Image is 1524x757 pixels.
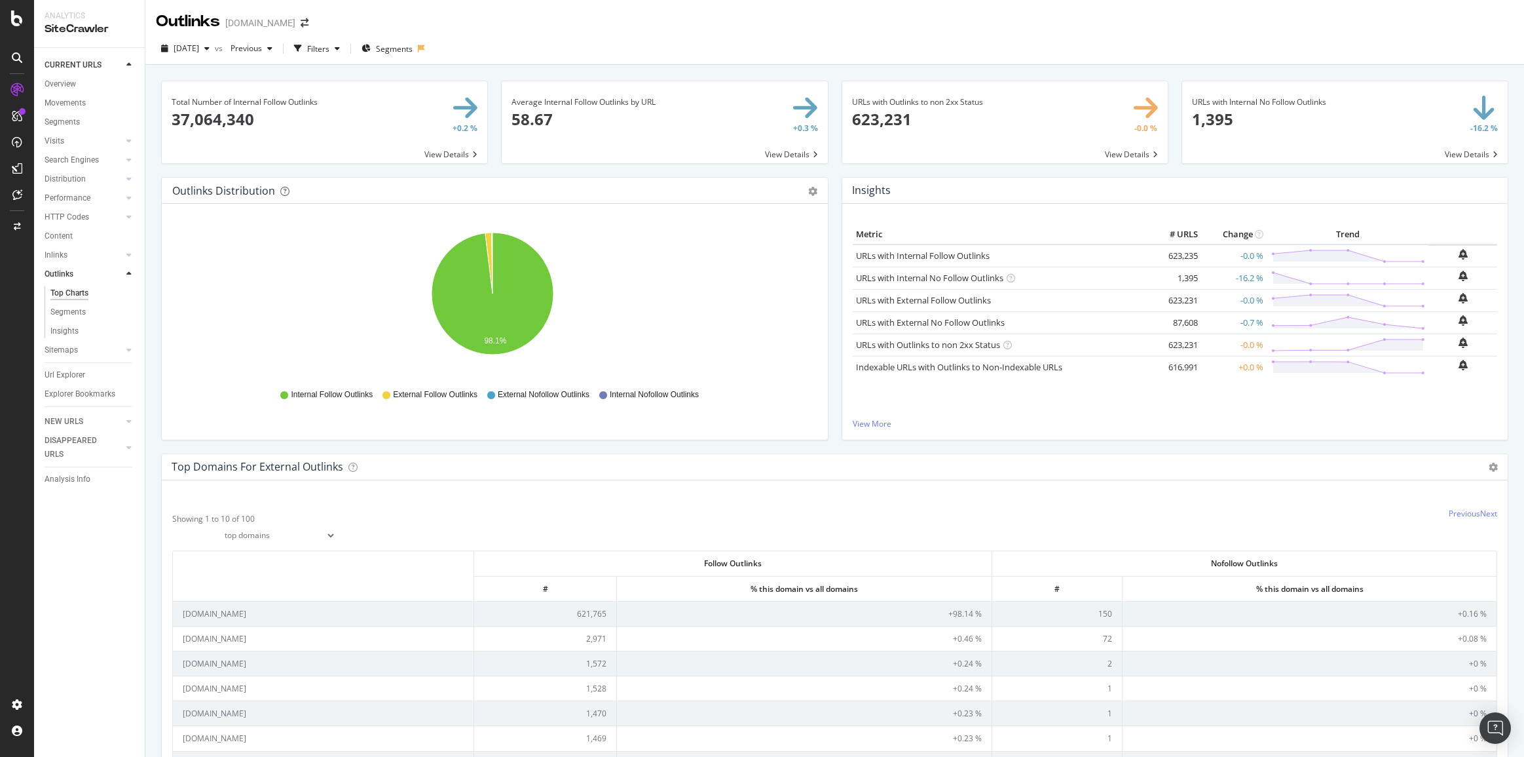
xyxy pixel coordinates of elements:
[173,626,474,651] td: [DOMAIN_NAME]
[617,726,992,750] td: +0.23 %
[50,286,136,300] a: Top Charts
[992,726,1123,750] td: 1
[474,576,617,601] th: #
[1149,225,1201,244] th: # URLS
[992,651,1123,676] td: 2
[1267,225,1428,244] th: Trend
[173,651,474,676] td: [DOMAIN_NAME]
[45,343,122,357] a: Sitemaps
[856,294,991,306] a: URLs with External Follow Outlinks
[45,473,136,486] a: Analysis Info
[992,551,1496,575] th: Nofollow Outlinks
[992,601,1123,626] td: 150
[1123,651,1496,676] td: +0 %
[45,153,122,167] a: Search Engines
[45,368,136,382] a: Url Explorer
[1123,626,1496,651] td: +0.08 %
[1149,267,1201,289] td: 1,395
[45,58,122,72] a: CURRENT URLS
[45,134,64,148] div: Visits
[172,184,275,197] div: Outlinks Distribution
[45,415,83,429] div: NEW URLS
[484,337,506,346] text: 98.1%
[1449,508,1480,519] a: Previous
[1201,225,1267,244] th: Change
[1201,267,1267,289] td: -16.2 %
[617,676,992,701] td: +0.24 %
[45,134,122,148] a: Visits
[1201,289,1267,311] td: -0.0 %
[474,601,617,626] td: 621,765
[474,551,992,575] th: Follow Outlinks
[45,77,136,91] a: Overview
[1123,676,1496,701] td: +0 %
[45,473,90,486] div: Analysis Info
[992,626,1123,651] td: 72
[1489,463,1498,472] i: Options
[225,38,278,59] button: Previous
[45,22,134,37] div: SiteCrawler
[992,576,1123,601] th: #
[617,601,992,626] td: +98.14 %
[45,77,76,91] div: Overview
[1201,356,1267,378] td: +0.0 %
[856,317,1005,328] a: URLs with External No Follow Outlinks
[172,458,343,476] h4: Top Domains for External Outlinks
[1149,334,1201,356] td: 623,231
[610,389,699,400] span: Internal Nofollow Outlinks
[1459,315,1468,326] div: bell-plus
[474,726,617,750] td: 1,469
[1201,244,1267,267] td: -0.0 %
[1201,311,1267,334] td: -0.7 %
[856,250,990,262] a: URLs with Internal Follow Outlinks
[45,248,67,262] div: Inlinks
[45,267,73,281] div: Outlinks
[45,229,136,243] a: Content
[45,115,136,129] a: Segments
[498,389,589,400] span: External Nofollow Outlinks
[852,182,891,199] h4: Insights
[1459,249,1468,260] div: bell-plus
[617,701,992,726] td: +0.23 %
[992,676,1123,701] td: 1
[1123,601,1496,626] td: +0.16 %
[45,229,73,243] div: Content
[45,115,80,129] div: Segments
[45,343,78,357] div: Sitemaps
[808,187,817,196] div: gear
[1201,334,1267,356] td: -0.0 %
[856,272,1003,284] a: URLs with Internal No Follow Outlinks
[1149,289,1201,311] td: 623,231
[356,38,418,59] button: Segments
[45,368,85,382] div: Url Explorer
[45,153,99,167] div: Search Engines
[45,172,86,186] div: Distribution
[45,387,115,401] div: Explorer Bookmarks
[45,96,136,110] a: Movements
[307,43,329,54] div: Filters
[156,10,220,33] div: Outlinks
[173,726,474,750] td: [DOMAIN_NAME]
[1459,338,1468,348] div: bell-plus
[1479,712,1511,744] div: Open Intercom Messenger
[45,434,111,461] div: DISAPPEARED URLS
[45,172,122,186] a: Distribution
[173,601,474,626] td: [DOMAIN_NAME]
[1123,701,1496,726] td: +0 %
[376,43,413,54] span: Segments
[45,267,122,281] a: Outlinks
[617,576,992,601] th: % this domain vs all domains
[45,210,122,224] a: HTTP Codes
[1459,360,1468,370] div: bell-plus
[174,43,199,54] span: 2025 Aug. 1st
[215,43,225,54] span: vs
[393,389,477,400] span: External Follow Outlinks
[1459,271,1468,281] div: bell-plus
[291,389,373,400] span: Internal Follow Outlinks
[45,415,122,429] a: NEW URLS
[173,701,474,726] td: [DOMAIN_NAME]
[617,651,992,676] td: +0.24 %
[173,676,474,701] td: [DOMAIN_NAME]
[45,434,122,461] a: DISAPPEARED URLS
[45,96,86,110] div: Movements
